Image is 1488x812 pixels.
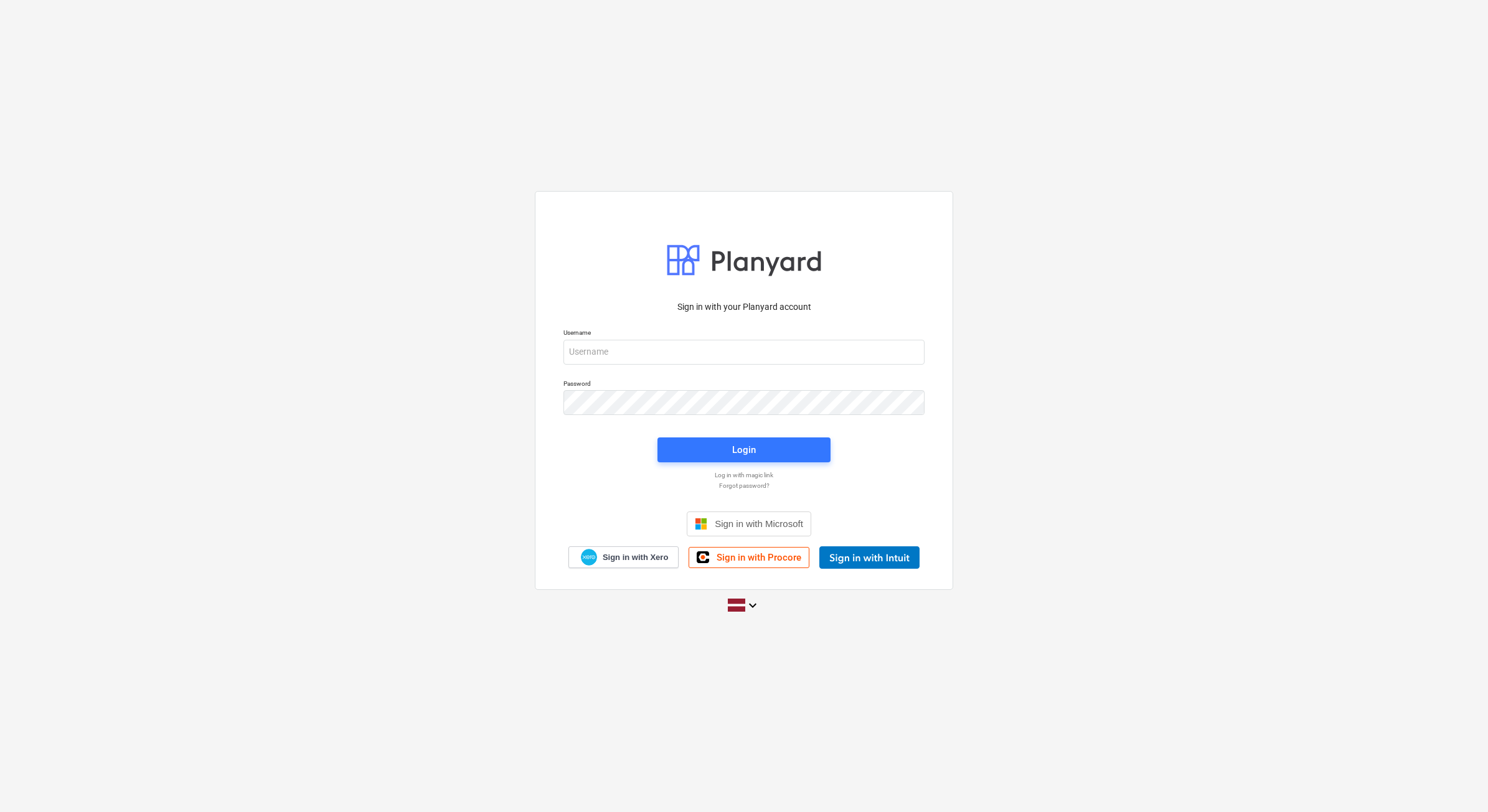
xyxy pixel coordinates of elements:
p: Username [563,329,925,339]
input: Username [563,340,925,365]
p: Sign in with your Planyard account [563,301,925,314]
img: Xero logo [581,549,597,566]
p: Password [563,380,925,390]
span: Sign in with Xero [603,552,668,563]
a: Forgot password? [557,482,931,490]
span: Sign in with Procore [717,552,801,563]
span: Sign in with Microsoft [715,518,803,529]
a: Sign in with Procore [689,547,809,568]
a: Sign in with Xero [568,546,679,568]
img: Microsoft logo [695,518,707,530]
i: keyboard_arrow_down [745,598,760,613]
div: Login [732,442,756,458]
button: Login [657,437,831,462]
a: Log in with magic link [557,471,931,479]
